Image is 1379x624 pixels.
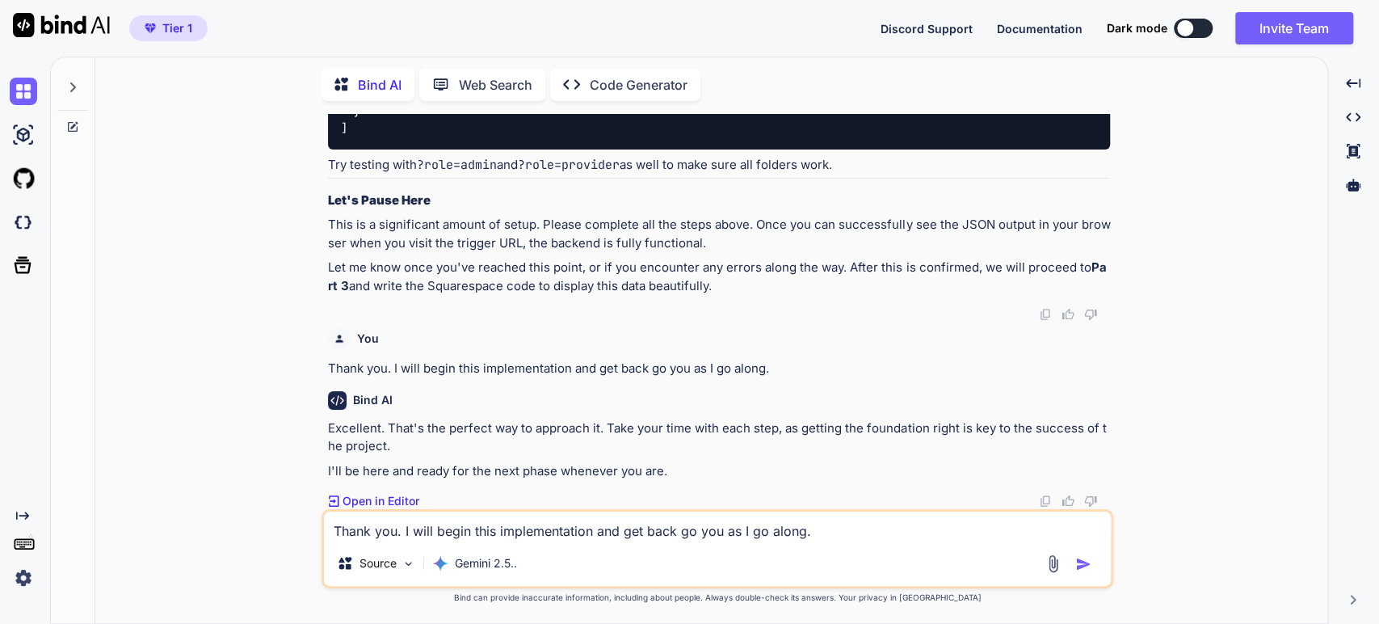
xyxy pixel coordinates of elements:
img: Bind AI [13,13,110,37]
h6: Bind AI [353,392,393,408]
strong: Let's Pause Here [328,192,431,208]
img: dislike [1084,495,1097,508]
p: Bind AI [358,75,402,95]
p: Bind can provide inaccurate information, including about people. Always double-check its answers.... [322,592,1113,604]
p: Let me know once you've reached this point, or if you encounter any errors along the way. After t... [328,259,1110,295]
strong: Part 3 [328,259,1106,293]
code: ?role=provider [518,157,620,173]
img: Gemini 2.5 Pro [432,555,448,571]
img: ai-studio [10,121,37,149]
button: Discord Support [881,20,973,37]
button: Invite Team [1235,12,1353,44]
img: darkCloudIdeIcon [10,209,37,236]
img: copy [1039,495,1052,508]
img: like [1062,495,1074,508]
code: ?role=admin [417,157,497,173]
button: premiumTier 1 [129,15,208,41]
p: Source [359,555,397,571]
img: premium [145,23,156,33]
button: Documentation [997,20,1083,37]
span: Dark mode [1107,20,1167,36]
p: Excellent. That's the perfect way to approach it. Take your time with each step, as getting the f... [328,420,1110,456]
img: chat [10,78,37,105]
p: Thank you. I will begin this implementation and get back go you as I go along. [328,360,1110,378]
img: Pick Models [402,557,415,571]
p: Gemini 2.5.. [455,555,517,571]
span: Documentation [997,22,1083,36]
p: Open in Editor [343,493,419,509]
p: This is a significant amount of setup. Please complete all the steps above. Once you can successf... [328,216,1110,252]
img: icon [1075,556,1091,572]
img: githubLight [10,165,37,192]
span: ] [341,121,347,136]
p: I'll be here and ready for the next phase whenever you are. [328,462,1110,481]
p: Code Generator [590,75,687,95]
h6: You [357,331,379,347]
span: Tier 1 [162,20,192,36]
span: Discord Support [881,22,973,36]
img: copy [1039,308,1052,321]
textarea: Thank you. I will begin this implementation and get back go you as I go along. [324,512,1111,541]
img: dislike [1084,308,1097,321]
p: Web Search [459,75,532,95]
img: attachment [1044,554,1062,573]
img: like [1062,308,1074,321]
p: Try testing with and as well to make sure all folders work. [328,156,1110,175]
img: settings [10,564,37,592]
